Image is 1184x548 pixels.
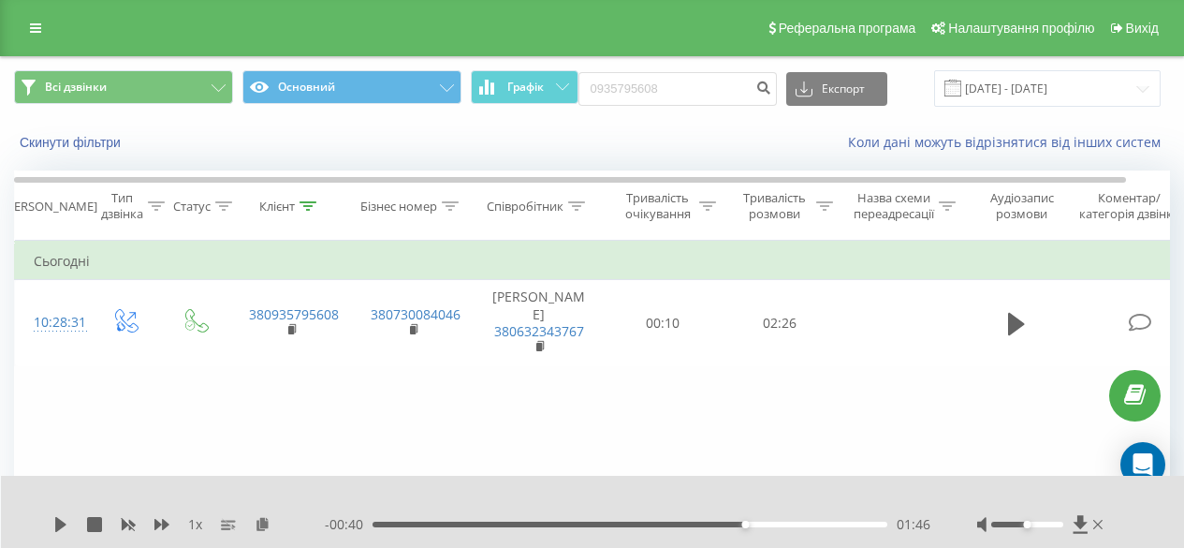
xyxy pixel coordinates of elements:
td: 02:26 [722,280,839,366]
div: Тривалість розмови [738,190,811,222]
span: Вихід [1126,21,1159,36]
input: Пошук за номером [578,72,777,106]
span: Налаштування профілю [948,21,1094,36]
span: Графік [507,81,544,94]
div: 10:28:31 [34,304,71,341]
div: Статус [173,199,211,215]
div: Коментар/категорія дзвінка [1074,190,1184,222]
td: 00:10 [605,280,722,366]
div: Accessibility label [741,521,749,528]
button: Експорт [786,72,887,106]
div: [PERSON_NAME] [3,199,97,215]
button: Всі дзвінки [14,70,233,104]
div: Тривалість очікування [621,190,694,222]
a: 380935795608 [249,305,339,323]
div: Клієнт [259,199,295,215]
div: Тип дзвінка [101,190,143,222]
button: Графік [471,70,578,104]
span: - 00:40 [325,515,373,534]
span: Реферальна програма [779,21,916,36]
button: Основний [242,70,461,104]
div: Open Intercom Messenger [1120,442,1165,487]
div: Бізнес номер [360,199,437,215]
div: Співробітник [487,199,563,215]
div: Аудіозапис розмови [976,190,1067,222]
span: Всі дзвінки [45,80,107,95]
td: [PERSON_NAME] [474,280,605,366]
div: Accessibility label [1024,521,1031,528]
a: 380730084046 [371,305,460,323]
div: Назва схеми переадресації [854,190,934,222]
span: 1 x [188,515,202,534]
span: 01:46 [897,515,930,534]
button: Скинути фільтри [14,134,130,151]
a: Коли дані можуть відрізнятися вiд інших систем [848,133,1170,151]
a: 380632343767 [494,322,584,340]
